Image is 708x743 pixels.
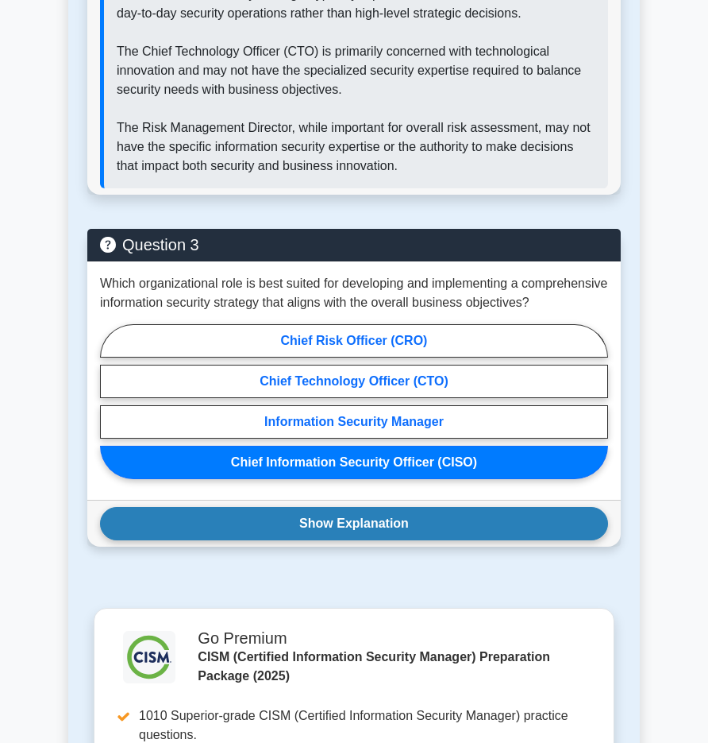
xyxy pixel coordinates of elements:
[100,274,608,312] p: Which organizational role is best suited for developing and implementing a comprehensive informat...
[100,446,608,479] label: Chief Information Security Officer (CISO)
[100,507,608,540] button: Show Explanation
[100,365,608,398] label: Chief Technology Officer (CTO)
[100,405,608,439] label: Information Security Manager
[100,235,608,254] h5: Question 3
[100,324,608,358] label: Chief Risk Officer (CRO)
